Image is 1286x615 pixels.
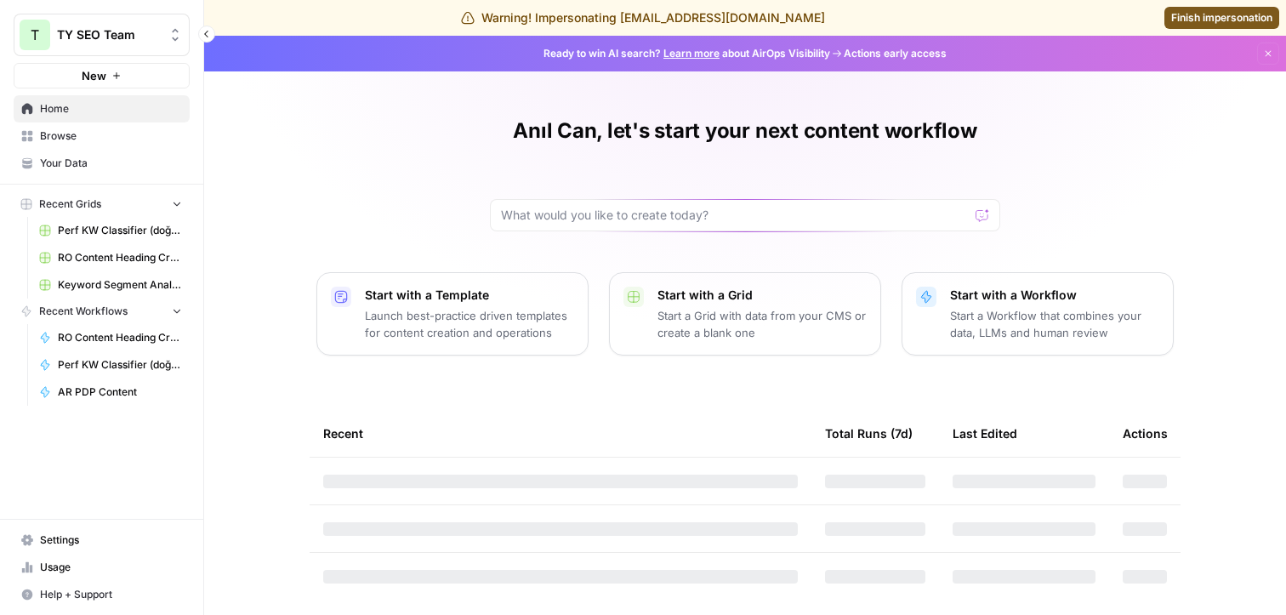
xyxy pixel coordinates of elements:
[14,150,190,177] a: Your Data
[365,307,574,341] p: Launch best-practice driven templates for content creation and operations
[323,410,798,457] div: Recent
[58,330,182,345] span: RO Content Heading Creation
[14,299,190,324] button: Recent Workflows
[40,156,182,171] span: Your Data
[31,244,190,271] a: RO Content Heading Creation Grid
[609,272,881,356] button: Start with a GridStart a Grid with data from your CMS or create a blank one
[657,287,867,304] p: Start with a Grid
[57,26,160,43] span: TY SEO Team
[14,581,190,608] button: Help + Support
[14,122,190,150] a: Browse
[39,304,128,319] span: Recent Workflows
[31,351,190,379] a: Perf KW Classifier (doğuş)
[40,532,182,548] span: Settings
[40,128,182,144] span: Browse
[82,67,106,84] span: New
[657,307,867,341] p: Start a Grid with data from your CMS or create a blank one
[950,287,1159,304] p: Start with a Workflow
[39,196,101,212] span: Recent Grids
[14,191,190,217] button: Recent Grids
[31,379,190,406] a: AR PDP Content
[58,384,182,400] span: AR PDP Content
[58,250,182,265] span: RO Content Heading Creation Grid
[40,587,182,602] span: Help + Support
[902,272,1174,356] button: Start with a WorkflowStart a Workflow that combines your data, LLMs and human review
[953,410,1017,457] div: Last Edited
[1171,10,1272,26] span: Finish impersonation
[825,410,913,457] div: Total Runs (7d)
[40,560,182,575] span: Usage
[31,324,190,351] a: RO Content Heading Creation
[663,47,720,60] a: Learn more
[58,223,182,238] span: Perf KW Classifier (doğuş) Grid
[1123,410,1168,457] div: Actions
[543,46,830,61] span: Ready to win AI search? about AirOps Visibility
[14,14,190,56] button: Workspace: TY SEO Team
[58,277,182,293] span: Keyword Segment Analyser Grid
[31,217,190,244] a: Perf KW Classifier (doğuş) Grid
[365,287,574,304] p: Start with a Template
[14,554,190,581] a: Usage
[950,307,1159,341] p: Start a Workflow that combines your data, LLMs and human review
[14,63,190,88] button: New
[31,25,39,45] span: T
[513,117,976,145] h1: Anıl Can, let's start your next content workflow
[501,207,969,224] input: What would you like to create today?
[316,272,589,356] button: Start with a TemplateLaunch best-practice driven templates for content creation and operations
[58,357,182,373] span: Perf KW Classifier (doğuş)
[1164,7,1279,29] a: Finish impersonation
[14,95,190,122] a: Home
[844,46,947,61] span: Actions early access
[461,9,825,26] div: Warning! Impersonating [EMAIL_ADDRESS][DOMAIN_NAME]
[31,271,190,299] a: Keyword Segment Analyser Grid
[40,101,182,117] span: Home
[14,527,190,554] a: Settings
